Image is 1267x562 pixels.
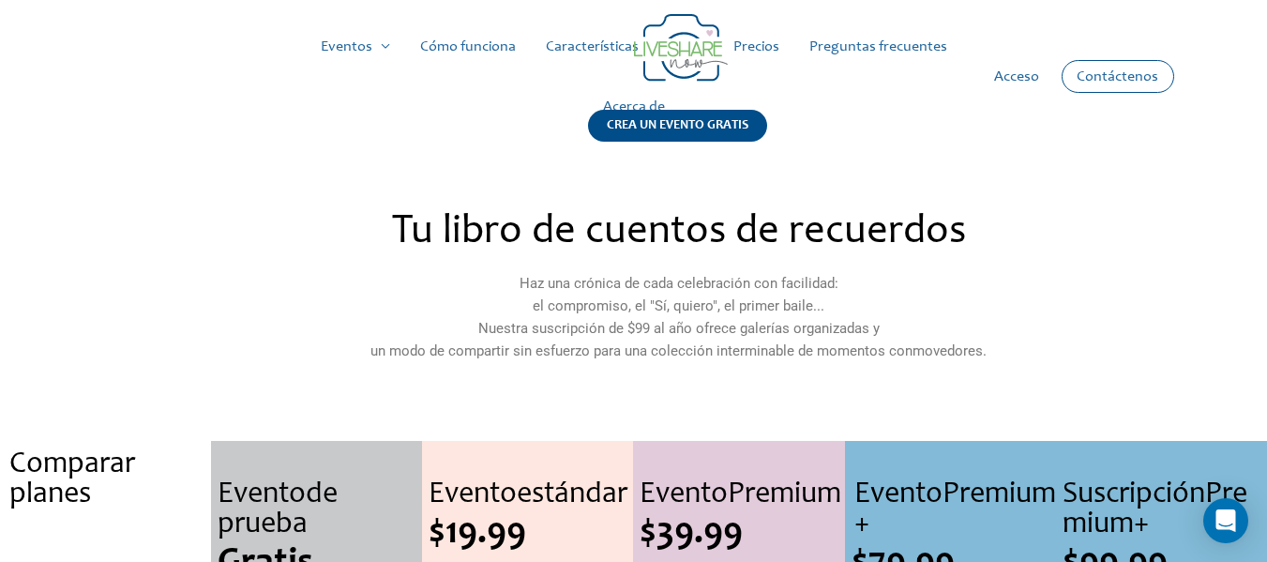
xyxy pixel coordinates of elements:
[588,110,767,165] a: CREA UN EVENTO GRATIS
[1063,480,1247,540] font: Premium+
[1203,498,1248,543] div: Open Intercom Messenger
[370,342,987,359] font: un modo de compartir sin esfuerzo para una colección interminable de momentos conmovedores.
[1063,480,1205,510] font: Suscripción
[1077,69,1158,84] font: Contáctenos
[809,39,947,54] font: Preguntas frecuentes
[640,480,728,510] font: Evento
[429,480,517,510] font: Evento
[994,69,1039,84] font: Acceso
[634,14,728,82] img: Logotipo de LiveShare: Capture y comparta recuerdos de eventos
[854,480,1056,540] font: Premium+
[321,39,372,54] font: Eventos
[520,275,838,292] font: Haz una crónica de cada celebración con facilidad:
[546,39,639,54] font: Características
[9,480,91,510] font: planes
[794,17,962,77] a: Preguntas frecuentes
[420,39,516,54] font: Cómo funciona
[533,297,824,314] font: el compromiso, el "Sí, quiero", el primer baile...
[588,77,680,137] a: Acerca de
[392,212,966,253] font: Tu libro de cuentos de recuerdos
[603,99,665,114] font: Acerca de
[728,480,841,510] font: Premium
[979,47,1054,107] a: Acceso
[429,515,526,553] font: $19.99
[9,450,135,480] font: Comparar
[1062,61,1173,92] a: Contáctenos
[218,480,306,510] font: Evento
[854,480,943,510] font: Evento
[478,320,880,337] font: Nuestra suscripción de $99 al año ofrece galerías organizadas y
[733,39,779,54] font: Precios
[405,17,531,77] a: Cómo funciona
[33,17,1234,137] nav: Navegación del sitio
[640,515,743,553] font: $39.99
[306,17,405,77] a: Eventos
[718,17,794,77] a: Precios
[607,119,748,132] font: CREA UN EVENTO GRATIS
[101,515,111,553] font: .
[517,480,627,510] font: estándar
[218,480,338,540] font: de prueba
[531,17,654,77] a: Características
